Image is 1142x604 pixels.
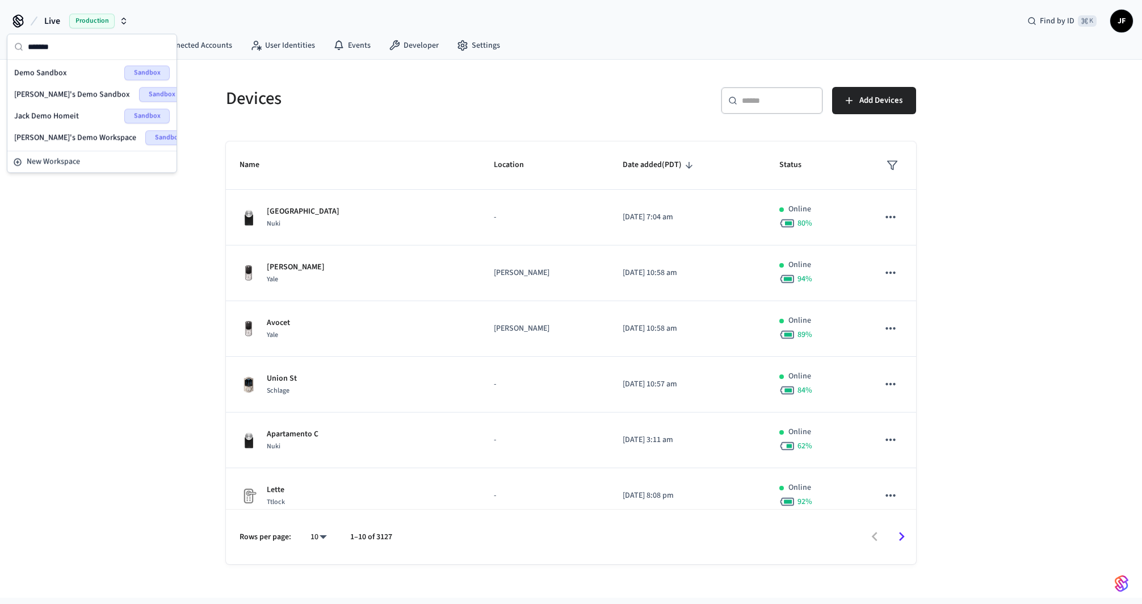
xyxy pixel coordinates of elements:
span: Schlage [267,386,289,395]
span: Status [779,156,816,174]
span: ⌘ K [1078,15,1097,27]
p: Online [788,315,811,327]
img: SeamLogoGradient.69752ec5.svg [1115,574,1128,593]
span: 80 % [797,218,812,229]
span: Add Devices [859,93,902,108]
p: Online [788,259,811,271]
p: [DATE] 3:11 am [623,434,752,446]
p: 1–10 of 3127 [350,531,392,543]
p: [PERSON_NAME] [267,261,325,273]
img: Nuki Smart Lock 3.0 Pro Black, Front [240,431,258,449]
img: Placeholder Lock Image [240,487,258,505]
p: Online [788,370,811,382]
p: - [494,434,595,446]
p: [DATE] 7:04 am [623,211,752,223]
span: Yale [267,330,278,340]
span: [PERSON_NAME]'s Demo Sandbox [14,89,130,100]
p: Union St [267,373,297,385]
span: Date added(PDT) [623,156,696,174]
span: Sandbox [124,65,170,80]
p: [PERSON_NAME] [494,267,595,279]
p: [GEOGRAPHIC_DATA] [267,206,339,218]
img: Nuki Smart Lock 3.0 Pro Black, Front [240,209,258,227]
div: Find by ID⌘ K [1018,11,1106,31]
span: JF [1111,11,1132,31]
span: Sandbox [139,87,184,102]
button: JF [1110,10,1133,32]
span: Sandbox [124,109,170,123]
a: Settings [448,35,509,56]
span: Live [44,14,60,28]
p: - [494,378,595,390]
a: Events [324,35,380,56]
span: Nuki [267,219,280,228]
p: - [494,211,595,223]
span: Name [240,156,274,174]
p: Online [788,203,811,215]
p: Rows per page: [240,531,291,543]
a: Developer [380,35,448,56]
span: 94 % [797,273,812,285]
p: [PERSON_NAME] [494,323,595,335]
a: User Identities [241,35,324,56]
span: Sandbox [145,130,191,145]
p: Online [788,482,811,494]
span: New Workspace [27,156,80,168]
img: Yale Assure Touchscreen Wifi Smart Lock, Satin Nickel, Front [240,264,258,282]
span: Production [69,14,115,28]
p: Avocet [267,317,290,329]
img: Yale Assure Touchscreen Wifi Smart Lock, Satin Nickel, Front [240,320,258,338]
p: Online [788,426,811,438]
span: Find by ID [1040,15,1074,27]
p: [DATE] 10:58 am [623,323,752,335]
button: Add Devices [832,87,916,114]
span: [PERSON_NAME]'s Demo Workspace [14,132,136,143]
p: - [494,490,595,502]
h5: Devices [226,87,564,110]
p: [DATE] 10:57 am [623,378,752,390]
div: Suggestions [7,60,177,151]
span: Yale [267,274,278,284]
span: 89 % [797,329,812,340]
span: 84 % [797,385,812,396]
span: 62 % [797,440,812,452]
a: Connected Accounts [138,35,241,56]
span: Location [494,156,539,174]
p: Apartamento C [267,428,318,440]
span: Nuki [267,441,280,451]
span: 92 % [797,496,812,507]
p: [DATE] 10:58 am [623,267,752,279]
img: Schlage Sense Smart Deadbolt with Camelot Trim, Front [240,376,258,394]
button: New Workspace [9,152,175,171]
span: Demo Sandbox [14,67,67,78]
button: Go to next page [888,523,915,550]
span: Ttlock [267,497,285,507]
p: Lette [267,484,285,496]
p: [DATE] 8:08 pm [623,490,752,502]
div: 10 [305,529,332,545]
span: Jack Demo Homeit [14,110,79,122]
